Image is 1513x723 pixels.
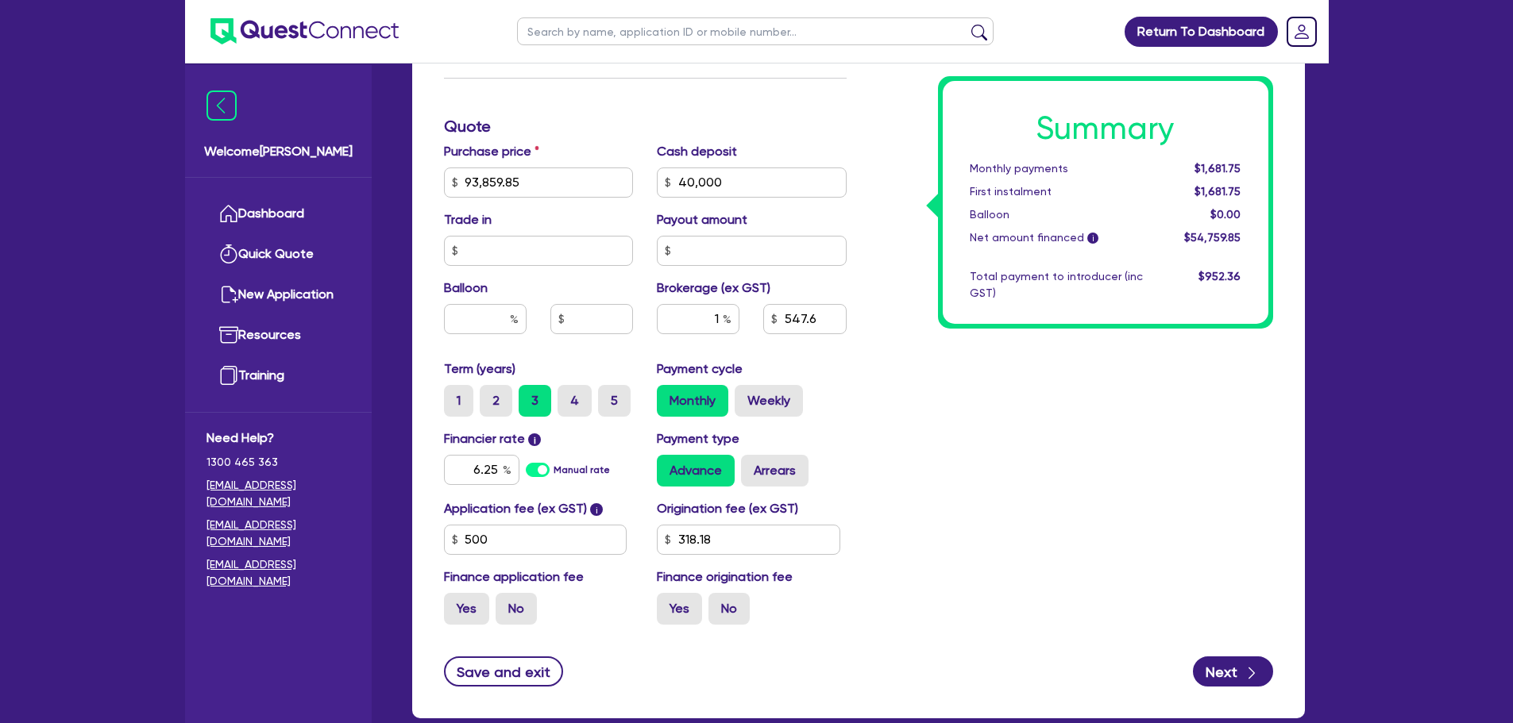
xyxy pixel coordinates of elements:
[657,429,739,448] label: Payment type
[657,210,747,229] label: Payout amount
[1087,233,1098,244] span: i
[444,142,539,161] label: Purchase price
[657,279,770,298] label: Brokerage (ex GST)
[657,142,737,161] label: Cash deposit
[598,385,631,417] label: 5
[741,455,809,486] label: Arrears
[206,275,350,315] a: New Application
[1195,185,1241,198] span: $1,681.75
[206,556,350,590] a: [EMAIL_ADDRESS][DOMAIN_NAME]
[970,110,1241,148] h1: Summary
[206,477,350,510] a: [EMAIL_ADDRESS][DOMAIN_NAME]
[657,593,702,625] label: Yes
[519,385,551,417] label: 3
[444,360,515,379] label: Term (years)
[444,593,489,625] label: Yes
[204,142,353,161] span: Welcome [PERSON_NAME]
[206,429,350,448] span: Need Help?
[528,433,541,446] span: i
[206,517,350,550] a: [EMAIL_ADDRESS][DOMAIN_NAME]
[444,210,492,229] label: Trade in
[1210,208,1241,221] span: $0.00
[590,503,603,516] span: i
[1281,11,1322,52] a: Dropdown toggle
[958,160,1155,177] div: Monthly payments
[735,385,803,417] label: Weekly
[958,229,1155,246] div: Net amount financed
[657,385,728,417] label: Monthly
[206,454,350,471] span: 1300 465 363
[206,315,350,356] a: Resources
[219,366,238,385] img: training
[1195,162,1241,175] span: $1,681.75
[708,593,750,625] label: No
[444,117,847,136] h3: Quote
[496,593,537,625] label: No
[210,18,399,44] img: quest-connect-logo-blue
[1198,270,1241,283] span: $952.36
[219,285,238,304] img: new-application
[958,183,1155,200] div: First instalment
[444,656,564,686] button: Save and exit
[1193,656,1273,686] button: Next
[958,268,1155,302] div: Total payment to introducer (inc GST)
[444,499,587,518] label: Application fee (ex GST)
[444,567,584,586] label: Finance application fee
[558,385,592,417] label: 4
[958,206,1155,223] div: Balloon
[657,567,793,586] label: Finance origination fee
[219,244,238,263] img: quick-quote
[444,279,488,298] label: Balloon
[206,194,350,234] a: Dashboard
[444,385,473,417] label: 1
[1125,17,1278,47] a: Return To Dashboard
[206,356,350,396] a: Training
[444,429,542,448] label: Financier rate
[554,463,610,477] label: Manual rate
[206,234,350,275] a: Quick Quote
[517,17,994,45] input: Search by name, application ID or mobile number...
[1184,231,1241,244] span: $54,759.85
[657,455,735,486] label: Advance
[657,499,798,518] label: Origination fee (ex GST)
[206,90,237,121] img: icon-menu-close
[219,325,238,344] img: resources
[657,360,743,379] label: Payment cycle
[480,385,512,417] label: 2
